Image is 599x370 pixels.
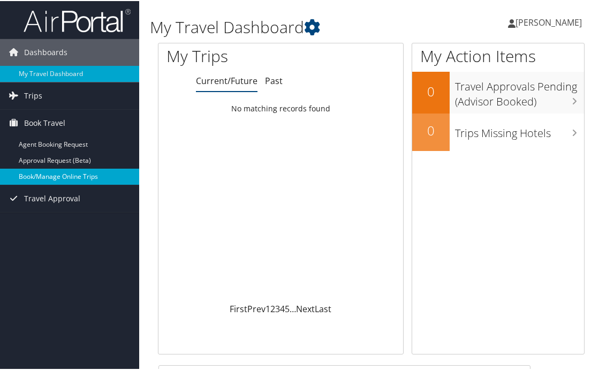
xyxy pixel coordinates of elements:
[196,74,257,86] a: Current/Future
[280,302,285,314] a: 4
[455,73,584,108] h3: Travel Approvals Pending (Advisor Booked)
[24,7,131,32] img: airportal-logo.png
[24,184,80,211] span: Travel Approval
[24,109,65,135] span: Book Travel
[508,5,593,37] a: [PERSON_NAME]
[158,98,403,117] td: No matching records found
[290,302,296,314] span: …
[265,74,283,86] a: Past
[266,302,270,314] a: 1
[24,38,67,65] span: Dashboards
[412,44,584,66] h1: My Action Items
[247,302,266,314] a: Prev
[275,302,280,314] a: 3
[412,71,584,112] a: 0Travel Approvals Pending (Advisor Booked)
[455,119,584,140] h3: Trips Missing Hotels
[150,15,445,37] h1: My Travel Dashboard
[24,81,42,108] span: Trips
[412,120,450,139] h2: 0
[230,302,247,314] a: First
[515,16,582,27] span: [PERSON_NAME]
[315,302,331,314] a: Last
[270,302,275,314] a: 2
[412,112,584,150] a: 0Trips Missing Hotels
[285,302,290,314] a: 5
[296,302,315,314] a: Next
[412,81,450,100] h2: 0
[166,44,293,66] h1: My Trips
